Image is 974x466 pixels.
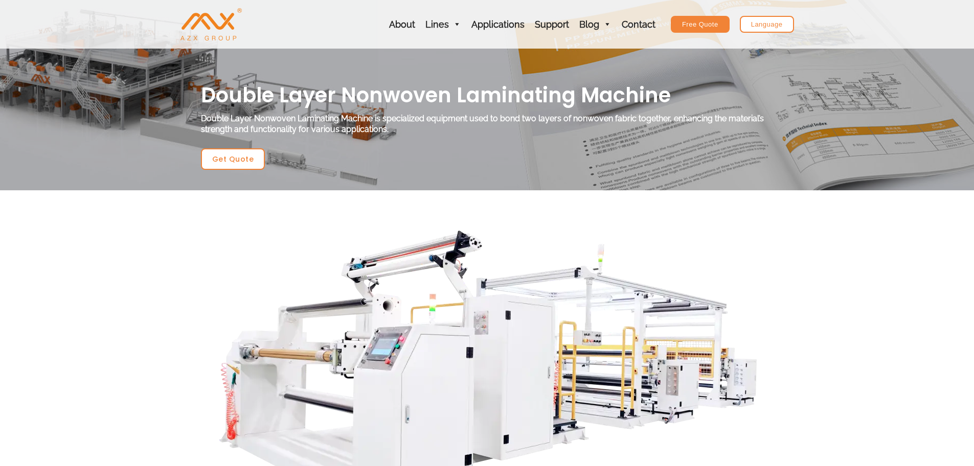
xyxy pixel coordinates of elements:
[201,114,774,135] p: Double Layer Nonwoven Laminating Machine is specialized equipment used to bond two layers of nonw...
[740,16,794,33] a: Language
[201,148,265,170] a: Get Quote
[201,82,774,108] h1: Double Layer Nonwoven Laminating Machine
[180,19,242,29] a: AZX Nonwoven Machine
[671,16,730,33] a: Free Quote
[212,156,254,163] span: Get Quote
